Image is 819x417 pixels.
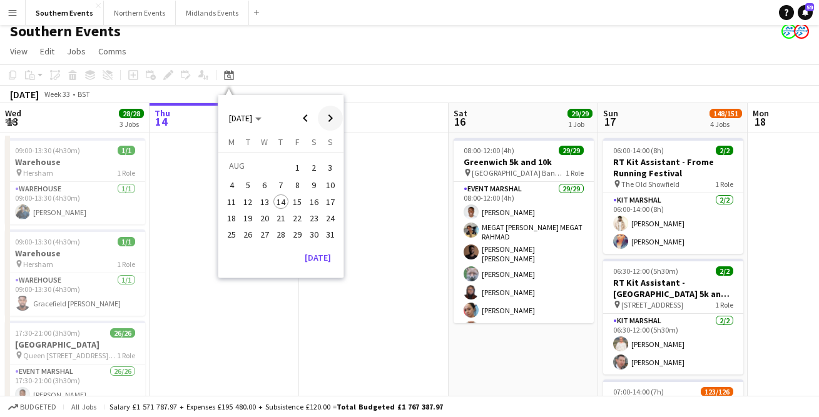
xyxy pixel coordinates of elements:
button: 22-08-2025 [289,210,305,226]
button: 04-08-2025 [223,177,240,193]
button: 20-08-2025 [257,210,273,226]
app-user-avatar: RunThrough Events [781,24,796,39]
button: 29-08-2025 [289,226,305,243]
span: Sun [603,108,618,119]
span: 1 Role [566,168,584,178]
span: Wed [5,108,21,119]
span: 1 Role [715,179,733,189]
button: Midlands Events [176,1,249,25]
div: 3 Jobs [120,119,143,129]
span: [DATE] [229,113,252,124]
span: 06:00-14:00 (8h) [613,146,664,155]
button: 16-08-2025 [305,194,322,210]
span: 2 [307,159,322,176]
a: Edit [35,43,59,59]
h3: RT Kit Assistant - Frome Running Festival [603,156,743,179]
span: 14 [273,194,288,209]
span: 26/26 [110,328,135,338]
span: 3 [323,159,338,176]
div: 09:00-13:30 (4h30m)1/1Warehouse Hersham1 RoleWarehouse1/109:00-13:30 (4h30m)[PERSON_NAME] [5,138,145,224]
span: 123/126 [701,387,733,396]
span: 1 Role [117,168,135,178]
div: 09:00-13:30 (4h30m)1/1Warehouse Hersham1 RoleWarehouse1/109:00-13:30 (4h30m)Gracefield [PERSON_NAME] [5,229,145,316]
button: 24-08-2025 [322,210,338,226]
span: 16 [307,194,322,209]
button: 18-08-2025 [223,210,240,226]
span: 06:30-12:00 (5h30m) [613,266,678,276]
app-card-role: Kit Marshal2/206:00-14:00 (8h)[PERSON_NAME][PERSON_NAME] [603,193,743,254]
span: 4 [224,178,239,193]
span: 31 [323,227,338,242]
button: 30-08-2025 [305,226,322,243]
span: 2/2 [716,146,733,155]
span: 9 [307,178,322,193]
span: 17 [601,114,618,129]
button: Choose month and year [224,107,267,129]
button: 27-08-2025 [257,226,273,243]
app-job-card: 08:00-12:00 (4h)29/29Greenwich 5k and 10k [GEOGRAPHIC_DATA] Bandstand1 RoleEvent Marshal29/2908:0... [454,138,594,323]
button: 13-08-2025 [257,194,273,210]
button: 09-08-2025 [305,177,322,193]
span: Mon [753,108,769,119]
button: 31-08-2025 [322,226,338,243]
span: 24 [323,211,338,226]
span: 27 [257,227,272,242]
span: [GEOGRAPHIC_DATA] Bandstand [472,168,566,178]
span: 08:00-12:00 (4h) [464,146,514,155]
span: 15 [290,194,305,209]
button: 03-08-2025 [322,158,338,177]
h3: RT Kit Assistant - [GEOGRAPHIC_DATA] 5k and 10k [603,277,743,299]
span: 13 [257,194,272,209]
span: Edit [40,46,54,57]
span: 25 [224,227,239,242]
span: Hersham [23,259,53,269]
span: 28 [273,227,288,242]
span: 28/28 [119,109,144,118]
span: 2/2 [716,266,733,276]
span: T [278,136,283,148]
button: Previous month [293,106,318,131]
span: 29 [290,227,305,242]
span: Week 33 [41,89,73,99]
span: Thu [155,108,170,119]
div: [DATE] [10,88,39,101]
button: Budgeted [6,400,58,414]
button: 07-08-2025 [273,177,289,193]
span: 11 [224,194,239,209]
app-user-avatar: RunThrough Events [794,24,809,39]
button: 11-08-2025 [223,194,240,210]
span: View [10,46,28,57]
button: 26-08-2025 [240,226,256,243]
button: 28-08-2025 [273,226,289,243]
h3: [GEOGRAPHIC_DATA] [5,339,145,350]
button: 10-08-2025 [322,177,338,193]
span: 148/151 [710,109,742,118]
h3: Greenwich 5k and 10k [454,156,594,168]
a: View [5,43,33,59]
button: 02-08-2025 [305,158,322,177]
a: 59 [798,5,813,20]
span: 19 [241,211,256,226]
button: 25-08-2025 [223,226,240,243]
span: 10 [323,178,338,193]
span: 09:00-13:30 (4h30m) [15,237,80,246]
span: 1 [290,159,305,176]
button: 06-08-2025 [257,177,273,193]
button: 21-08-2025 [273,210,289,226]
h1: Southern Events [10,22,121,41]
span: 1 Role [117,351,135,360]
div: 1 Job [568,119,592,129]
app-job-card: 06:30-12:00 (5h30m)2/2RT Kit Assistant - [GEOGRAPHIC_DATA] 5k and 10k [STREET_ADDRESS]1 RoleKit M... [603,259,743,374]
button: 05-08-2025 [240,177,256,193]
div: BST [78,89,90,99]
span: 16 [452,114,467,129]
button: 08-08-2025 [289,177,305,193]
span: 17:30-21:00 (3h30m) [15,328,80,338]
span: The Old Showfield [621,179,679,189]
div: Salary £1 571 787.97 + Expenses £195 480.00 + Subsistence £120.00 = [109,402,443,411]
td: AUG [223,158,289,177]
button: 01-08-2025 [289,158,305,177]
span: Sat [454,108,467,119]
span: 26 [241,227,256,242]
button: [DATE] [300,248,336,268]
